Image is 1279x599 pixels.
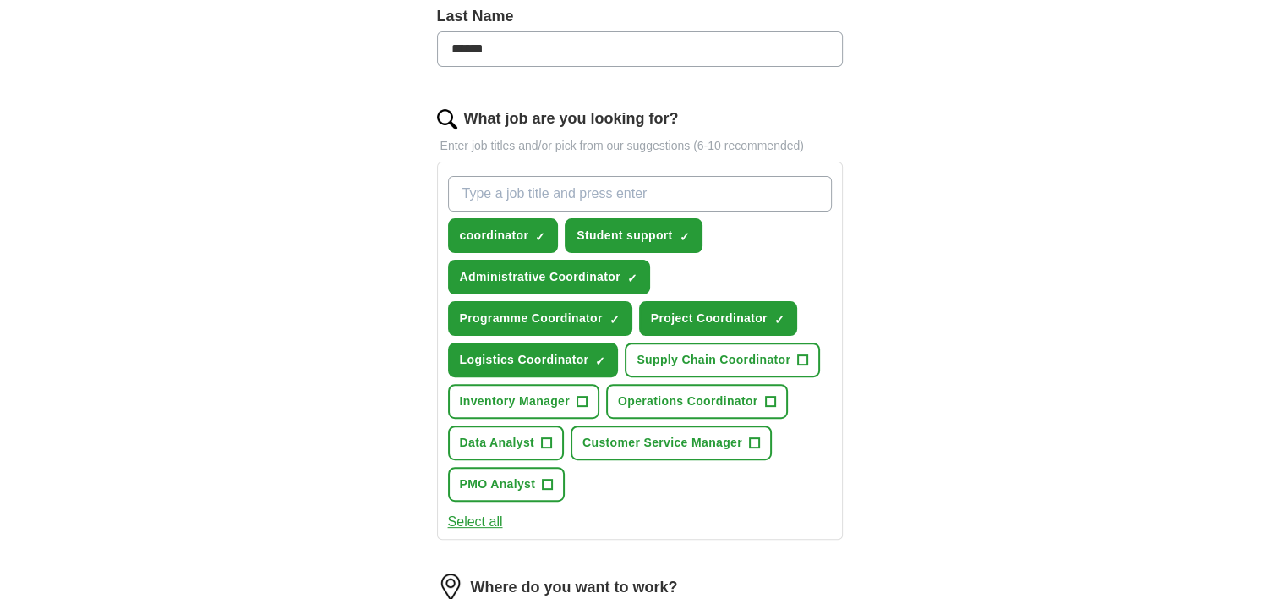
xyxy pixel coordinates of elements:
[448,260,650,294] button: Administrative Coordinator✓
[460,310,603,327] span: Programme Coordinator
[448,384,599,419] button: Inventory Manager
[471,576,678,599] label: Where do you want to work?
[448,512,503,532] button: Select all
[625,343,820,377] button: Supply Chain Coordinator
[460,393,570,410] span: Inventory Manager
[582,434,742,452] span: Customer Service Manager
[680,230,690,244] span: ✓
[464,107,679,130] label: What job are you looking for?
[448,343,619,377] button: Logistics Coordinator✓
[460,434,535,452] span: Data Analyst
[774,313,784,327] span: ✓
[448,467,566,502] button: PMO Analyst
[437,5,843,28] label: Last Name
[448,301,632,336] button: Programme Coordinator✓
[460,475,536,493] span: PMO Analyst
[448,176,832,212] input: Type a job title and press enter
[595,354,605,368] span: ✓
[460,268,620,286] span: Administrative Coordinator
[606,384,788,419] button: Operations Coordinator
[571,426,772,460] button: Customer Service Manager
[618,393,758,410] span: Operations Coordinator
[448,218,559,253] button: coordinator✓
[577,227,672,245] span: Student support
[460,351,589,369] span: Logistics Coordinator
[448,426,565,460] button: Data Analyst
[437,109,457,129] img: search.png
[637,351,790,369] span: Supply Chain Coordinator
[627,272,637,285] span: ✓
[609,313,620,327] span: ✓
[460,227,529,245] span: coordinator
[651,310,768,327] span: Project Coordinator
[565,218,702,253] button: Student support✓
[437,137,843,155] p: Enter job titles and/or pick from our suggestions (6-10 recommended)
[535,230,545,244] span: ✓
[639,301,797,336] button: Project Coordinator✓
